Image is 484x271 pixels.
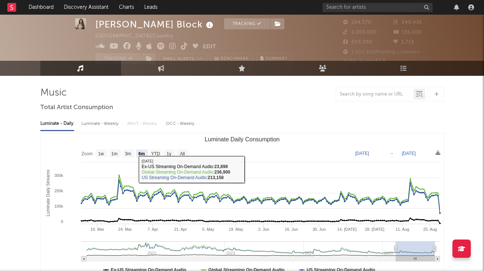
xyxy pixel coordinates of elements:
[229,227,243,231] text: 19. May
[266,57,287,61] span: Summary
[125,151,131,156] text: 3m
[95,18,215,30] div: [PERSON_NAME] Block
[40,118,74,130] div: Luminate - Daily
[159,53,207,64] button: Email AlertsOn
[423,227,437,231] text: 25. Aug
[343,20,371,25] span: 184,570
[312,227,325,231] text: 30. Jun
[45,170,50,216] text: Luminate Daily Streams
[98,151,104,156] text: 1w
[40,103,113,112] span: Total Artist Consumption
[196,57,203,61] em: On
[343,50,420,55] span: 1,601,655 Monthly Listeners
[337,227,356,231] text: 14. [DATE]
[180,151,185,156] text: All
[61,219,63,224] text: 0
[355,151,369,156] text: [DATE]
[95,53,141,64] button: Tracking
[118,227,132,231] text: 24. Mar
[202,227,214,231] text: 5. May
[389,151,394,156] text: →
[166,118,195,130] div: OCC - Weekly
[323,3,433,12] input: Search for artists
[54,204,63,208] text: 100k
[395,227,409,231] text: 11. Aug
[54,173,63,178] text: 300k
[95,32,182,41] div: [GEOGRAPHIC_DATA] | Country
[285,227,298,231] text: 16. Jun
[211,53,253,64] a: Benchmark
[343,30,377,35] span: 2,200,000
[174,227,187,231] text: 21. Apr
[258,227,269,231] text: 2. Jun
[336,92,414,97] input: Search by song name or URL
[138,151,145,156] text: 6m
[90,227,104,231] text: 10. Mar
[393,30,422,35] span: 135,000
[81,151,93,156] text: Zoom
[167,151,171,156] text: 1y
[343,59,386,63] span: Jump Score: 61.6
[151,151,160,156] text: YTD
[343,40,372,45] span: 693,000
[203,42,216,52] button: Edit
[221,55,249,63] span: Benchmark
[402,151,416,156] text: [DATE]
[256,53,291,64] button: Summary
[365,227,384,231] text: 28. [DATE]
[111,151,117,156] text: 1m
[54,189,63,193] text: 200k
[393,40,414,45] span: 1,719
[204,136,280,142] text: Luminate Daily Consumption
[147,227,158,231] text: 7. Apr
[393,20,422,25] span: 540,436
[81,118,120,130] div: Luminate - Weekly
[224,18,270,29] button: Tracking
